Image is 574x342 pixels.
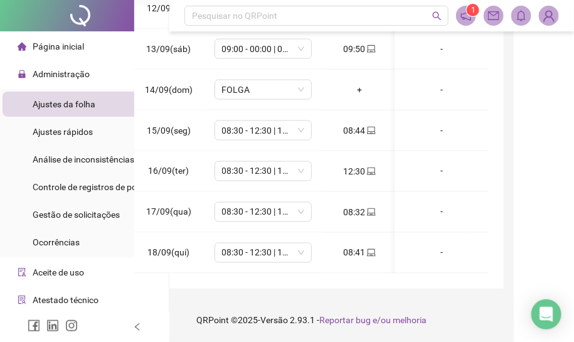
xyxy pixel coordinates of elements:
[65,319,78,332] span: instagram
[366,45,376,53] span: laptop
[332,124,386,137] div: 08:44
[332,83,386,97] div: +
[133,323,142,331] span: left
[366,208,376,216] span: laptop
[366,248,376,257] span: laptop
[146,207,191,217] span: 17/09(qua)
[432,11,442,21] span: search
[28,319,40,332] span: facebook
[405,246,479,260] div: -
[488,10,499,21] span: mail
[222,203,304,222] span: 08:30 - 12:30 | 13:30 - 17:30
[18,268,26,277] span: audit
[147,126,191,136] span: 15/09(seg)
[18,296,26,304] span: solution
[405,83,479,97] div: -
[147,44,191,54] span: 13/09(sáb)
[33,69,90,79] span: Administração
[405,205,479,219] div: -
[33,154,134,164] span: Análise de inconsistências
[46,319,59,332] span: linkedin
[222,243,304,262] span: 08:30 - 12:30 | 13:30 - 17:30
[33,127,93,137] span: Ajustes rápidos
[332,42,386,56] div: 09:50
[148,248,190,258] span: 18/09(qui)
[467,4,479,16] sup: 1
[222,121,304,140] span: 08:30 - 12:30 | 13:30 - 17:30
[145,85,193,95] span: 14/09(dom)
[471,6,476,14] span: 1
[460,10,472,21] span: notification
[222,80,304,99] span: FOLGA
[222,162,304,181] span: 08:30 - 12:30 | 13:30 - 17:30
[33,182,150,192] span: Controle de registros de ponto
[149,166,189,176] span: 16/09(ter)
[539,6,558,25] img: 94493
[332,205,386,219] div: 08:32
[18,70,26,78] span: lock
[405,164,479,178] div: -
[33,210,120,220] span: Gestão de solicitações
[33,295,98,305] span: Atestado técnico
[366,126,376,135] span: laptop
[33,267,84,277] span: Aceite de uso
[33,41,84,51] span: Página inicial
[33,237,80,247] span: Ocorrências
[332,164,386,178] div: 12:30
[366,167,376,176] span: laptop
[516,10,527,21] span: bell
[33,99,95,109] span: Ajustes da folha
[531,299,561,329] div: Open Intercom Messenger
[222,40,304,58] span: 09:00 - 00:00 | 00:00 - 13:00
[405,124,479,137] div: -
[18,42,26,51] span: home
[405,42,479,56] div: -
[332,246,386,260] div: 08:41
[319,316,427,326] span: Reportar bug e/ou melhoria
[147,3,191,13] span: 12/09(sex)
[260,316,288,326] span: Versão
